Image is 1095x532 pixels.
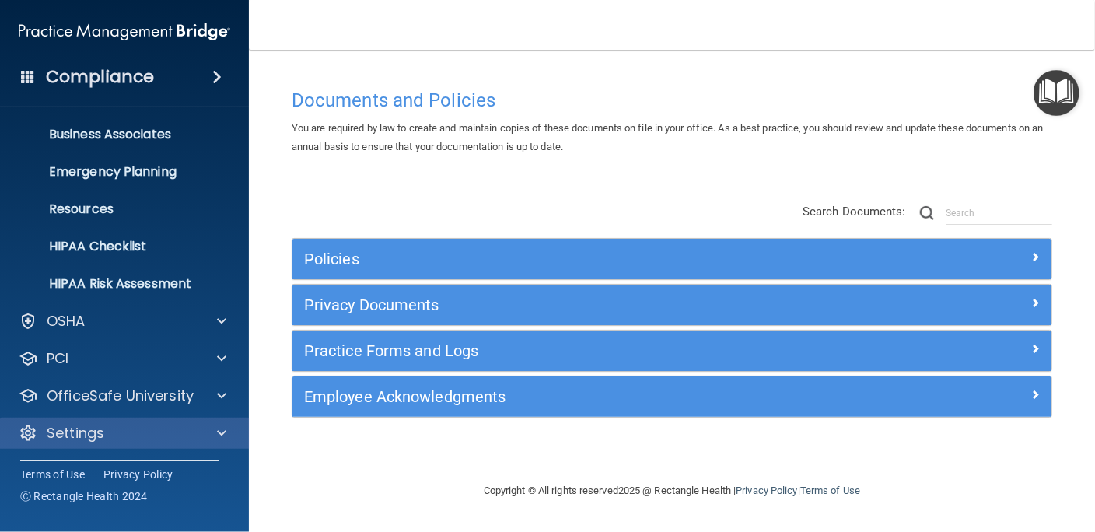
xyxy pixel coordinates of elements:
h5: Employee Acknowledgments [304,388,850,405]
p: Settings [47,424,104,443]
a: Policies [304,247,1040,271]
h4: Documents and Policies [292,90,1052,110]
p: Business Associates [10,127,222,142]
a: Privacy Documents [304,292,1040,317]
img: ic-search.3b580494.png [920,206,934,220]
iframe: Drift Widget Chat Controller [827,422,1076,484]
a: OSHA [19,312,226,331]
a: Employee Acknowledgments [304,384,1040,409]
a: Terms of Use [20,467,85,482]
a: Privacy Policy [736,485,797,496]
p: Resources [10,201,222,217]
a: OfficeSafe University [19,387,226,405]
h5: Practice Forms and Logs [304,342,850,359]
p: OSHA [47,312,86,331]
span: Ⓒ Rectangle Health 2024 [20,488,148,504]
div: Copyright © All rights reserved 2025 @ Rectangle Health | | [388,466,956,516]
a: Settings [19,424,226,443]
button: Open Resource Center [1034,70,1079,116]
input: Search [946,201,1052,225]
span: Search Documents: [803,205,906,219]
p: HIPAA Risk Assessment [10,276,222,292]
p: Emergency Planning [10,164,222,180]
a: PCI [19,349,226,368]
img: PMB logo [19,16,230,47]
a: Privacy Policy [103,467,173,482]
p: OfficeSafe University [47,387,194,405]
a: Terms of Use [800,485,860,496]
p: HIPAA Checklist [10,239,222,254]
h5: Policies [304,250,850,268]
p: PCI [47,349,68,368]
h4: Compliance [46,66,154,88]
h5: Privacy Documents [304,296,850,313]
a: Practice Forms and Logs [304,338,1040,363]
span: You are required by law to create and maintain copies of these documents on file in your office. ... [292,122,1044,152]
